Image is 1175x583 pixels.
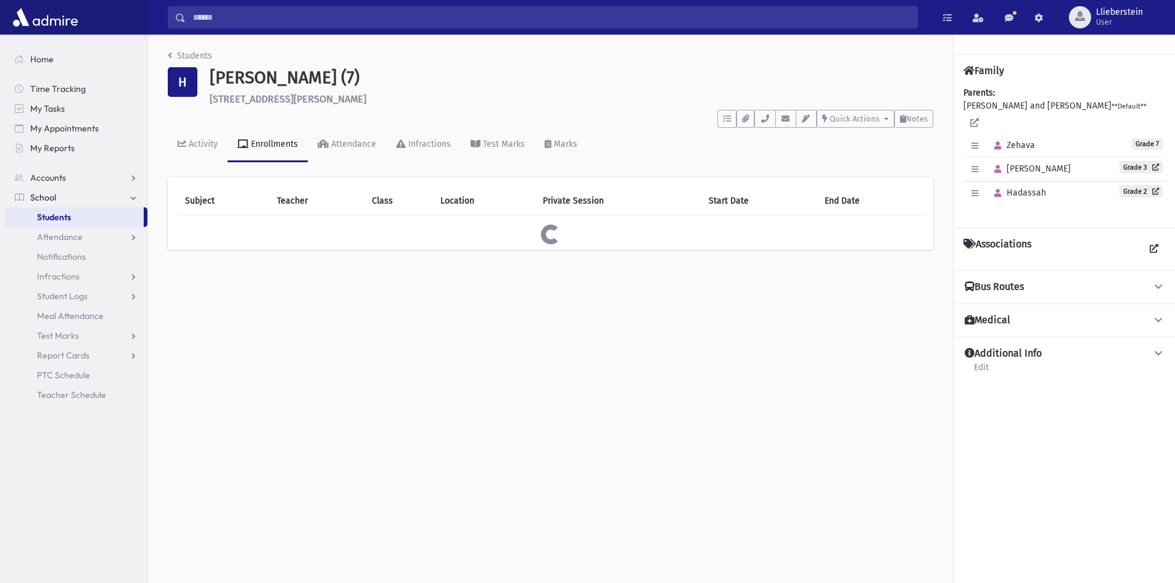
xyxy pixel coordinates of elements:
span: Student Logs [37,291,88,302]
a: Grade 3 [1119,161,1163,173]
a: Accounts [5,168,147,188]
div: Marks [551,139,577,149]
div: Enrollments [249,139,298,149]
a: Test Marks [5,326,147,345]
a: Students [5,207,144,227]
span: Zehava [989,140,1035,151]
div: [PERSON_NAME] and [PERSON_NAME] [963,86,1165,218]
h4: Bus Routes [965,281,1024,294]
a: Infractions [386,128,461,162]
button: Medical [963,314,1165,327]
a: My Appointments [5,118,147,138]
h6: [STREET_ADDRESS][PERSON_NAME] [210,93,933,105]
span: Attendance [37,231,83,242]
a: Student Logs [5,286,147,306]
a: Time Tracking [5,79,147,99]
a: Infractions [5,267,147,286]
img: AdmirePro [10,5,81,30]
h1: [PERSON_NAME] (7) [210,67,933,88]
a: PTC Schedule [5,365,147,385]
span: My Appointments [30,123,99,134]
a: Teacher Schedule [5,385,147,405]
th: Teacher [270,187,365,215]
span: Infractions [37,271,80,282]
a: My Tasks [5,99,147,118]
button: Notes [894,110,933,128]
span: Notifications [37,251,86,262]
h4: Medical [965,314,1010,327]
h4: Associations [963,238,1031,260]
th: Location [433,187,535,215]
input: Search [186,6,917,28]
a: Enrollments [228,128,308,162]
a: Attendance [308,128,386,162]
th: Start Date [701,187,817,215]
a: Report Cards [5,345,147,365]
span: PTC Schedule [37,370,90,381]
span: Quick Actions [830,114,880,123]
a: Edit [973,360,989,382]
a: Students [168,51,212,61]
h4: Additional Info [965,347,1042,360]
span: Accounts [30,172,66,183]
span: Teacher Schedule [37,389,106,400]
th: End Date [817,187,923,215]
a: View all Associations [1143,238,1165,260]
span: Notes [906,114,928,123]
span: Home [30,54,54,65]
span: Grade 7 [1132,138,1163,150]
div: Activity [186,139,218,149]
a: My Reports [5,138,147,158]
span: Llieberstein [1096,7,1143,17]
span: Report Cards [37,350,89,361]
button: Bus Routes [963,281,1165,294]
a: Marks [535,128,587,162]
th: Private Session [535,187,701,215]
button: Quick Actions [817,110,894,128]
span: My Tasks [30,103,65,114]
a: Grade 2 [1119,185,1163,197]
nav: breadcrumb [168,49,212,67]
button: Additional Info [963,347,1165,360]
th: Class [365,187,433,215]
a: Home [5,49,147,69]
div: H [168,67,197,97]
a: Attendance [5,227,147,247]
div: Attendance [329,139,376,149]
a: Notifications [5,247,147,267]
span: My Reports [30,143,75,154]
span: Hadassah [989,188,1046,198]
div: Test Marks [480,139,525,149]
span: Students [37,212,71,223]
span: [PERSON_NAME] [989,163,1071,174]
b: Parents: [963,88,995,98]
a: Activity [168,128,228,162]
a: Meal Attendance [5,306,147,326]
span: School [30,192,56,203]
div: Infractions [406,139,451,149]
h4: Family [963,65,1004,76]
span: Meal Attendance [37,310,104,321]
th: Subject [178,187,270,215]
span: Test Marks [37,330,79,341]
span: Time Tracking [30,83,86,94]
a: Test Marks [461,128,535,162]
a: School [5,188,147,207]
span: User [1096,17,1143,27]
